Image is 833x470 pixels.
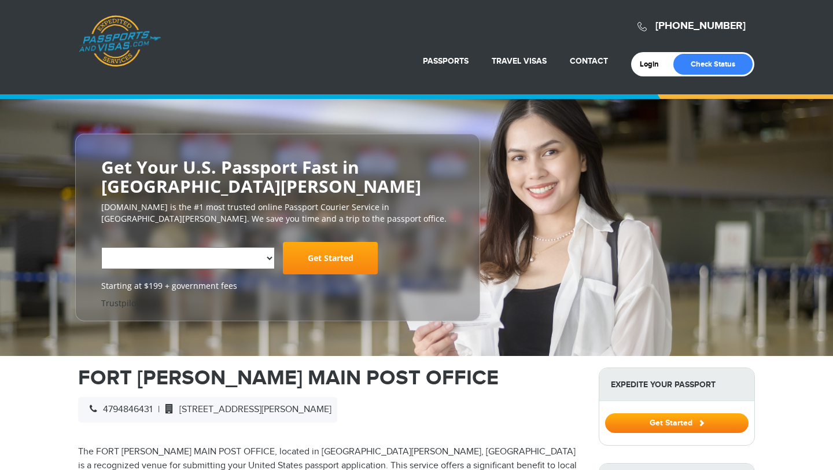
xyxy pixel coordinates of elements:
div: | [78,397,337,423]
span: [STREET_ADDRESS][PERSON_NAME] [160,404,331,415]
strong: Expedite Your Passport [599,368,754,401]
a: Contact [570,56,608,66]
span: 4794846431 [84,404,152,415]
a: Get Started [283,242,378,274]
a: [PHONE_NUMBER] [655,20,746,32]
h2: Get Your U.S. Passport Fast in [GEOGRAPHIC_DATA][PERSON_NAME] [101,157,454,196]
p: [DOMAIN_NAME] is the #1 most trusted online Passport Courier Service in [GEOGRAPHIC_DATA][PERSON_... [101,201,454,225]
a: Travel Visas [492,56,547,66]
a: Get Started [605,418,749,427]
h1: FORT [PERSON_NAME] MAIN POST OFFICE [78,368,581,388]
a: Passports [423,56,469,66]
a: Login [640,60,667,69]
span: Starting at $199 + government fees [101,280,454,292]
a: Check Status [673,54,753,75]
button: Get Started [605,413,749,433]
a: Passports & [DOMAIN_NAME] [79,15,161,67]
a: Trustpilot [101,298,139,309]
